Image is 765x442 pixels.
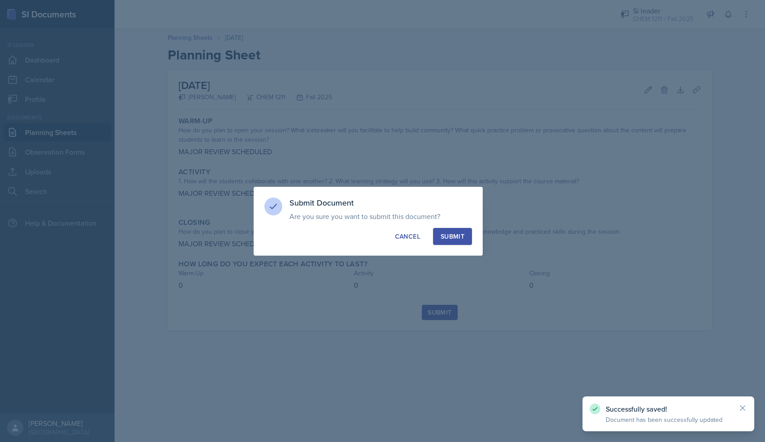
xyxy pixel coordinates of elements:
div: Submit [441,232,464,241]
button: Cancel [387,228,428,245]
button: Submit [433,228,472,245]
p: Successfully saved! [606,404,731,413]
div: Cancel [395,232,420,241]
p: Are you sure you want to submit this document? [289,212,472,221]
p: Document has been successfully updated [606,415,731,424]
h3: Submit Document [289,198,472,208]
